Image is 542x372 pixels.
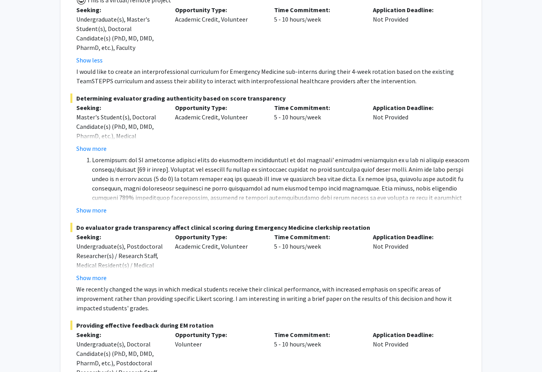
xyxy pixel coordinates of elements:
[70,223,472,232] span: Do evaluator grade transparency affect clinical scoring during Emergency Medicine clerkship reota...
[76,273,107,282] button: Show more
[76,144,107,153] button: Show more
[268,103,367,153] div: 5 - 10 hours/week
[367,103,466,153] div: Not Provided
[76,284,472,313] p: We recently changed the ways in which medical students receive their clinical performance, with i...
[76,67,472,86] p: I would like to create an interprofessional curriculum for Emergency Medicine sub-interns during ...
[268,5,367,65] div: 5 - 10 hours/week
[367,232,466,282] div: Not Provided
[76,5,163,15] p: Seeking:
[175,330,262,339] p: Opportunity Type:
[76,112,163,159] div: Master's Student(s), Doctoral Candidate(s) (PhD, MD, DMD, PharmD, etc.), Medical Resident(s) / Me...
[367,5,466,65] div: Not Provided
[274,103,361,112] p: Time Commitment:
[76,103,163,112] p: Seeking:
[76,205,107,215] button: Show more
[70,321,472,330] span: Providing effective feedback during EM rotation
[169,232,268,282] div: Academic Credit, Volunteer
[268,232,367,282] div: 5 - 10 hours/week
[76,330,163,339] p: Seeking:
[274,232,361,242] p: Time Commitment:
[175,5,262,15] p: Opportunity Type:
[92,155,472,240] li: Loremipsum: dol SI ametconse adipisci elits do eiusmodtem incididuntutl et dol magnaali' enimadmi...
[76,242,163,279] div: Undergraduate(s), Postdoctoral Researcher(s) / Research Staff, Medical Resident(s) / Medical Fell...
[76,55,103,65] button: Show less
[373,5,460,15] p: Application Deadline:
[274,5,361,15] p: Time Commitment:
[175,232,262,242] p: Opportunity Type:
[76,232,163,242] p: Seeking:
[6,337,33,366] iframe: Chat
[169,103,268,153] div: Academic Credit, Volunteer
[175,103,262,112] p: Opportunity Type:
[373,232,460,242] p: Application Deadline:
[76,15,163,52] div: Undergraduate(s), Master's Student(s), Doctoral Candidate(s) (PhD, MD, DMD, PharmD, etc.), Faculty
[274,330,361,339] p: Time Commitment:
[169,5,268,65] div: Academic Credit, Volunteer
[373,330,460,339] p: Application Deadline:
[373,103,460,112] p: Application Deadline:
[70,93,472,103] span: Determining evaluator grading authenticity based on score transparency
